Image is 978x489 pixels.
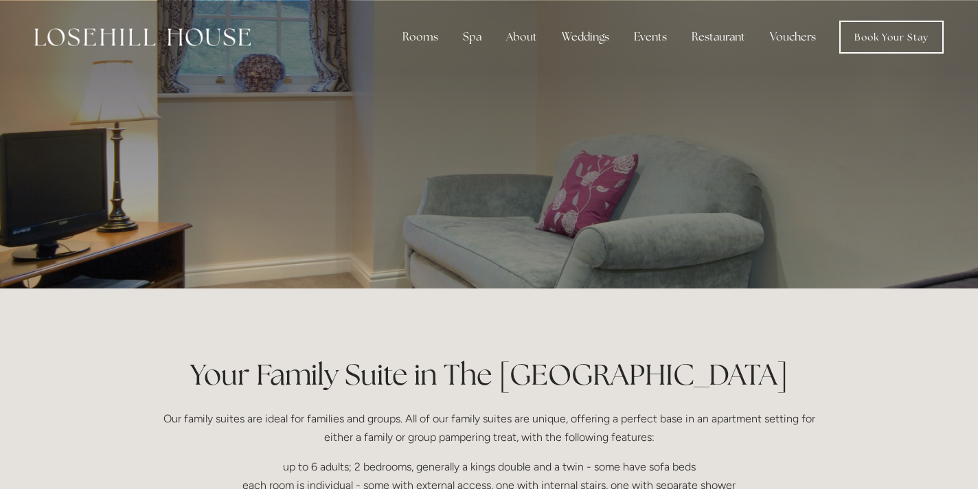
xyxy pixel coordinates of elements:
[495,23,548,51] div: About
[161,409,817,446] p: Our family suites are ideal for families and groups. All of our family suites are unique, offerin...
[391,23,449,51] div: Rooms
[839,21,944,54] a: Book Your Stay
[452,23,492,51] div: Spa
[34,28,251,46] img: Losehill House
[759,23,827,51] a: Vouchers
[623,23,678,51] div: Events
[551,23,620,51] div: Weddings
[161,354,817,395] h1: Your Family Suite in The [GEOGRAPHIC_DATA]
[681,23,756,51] div: Restaurant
